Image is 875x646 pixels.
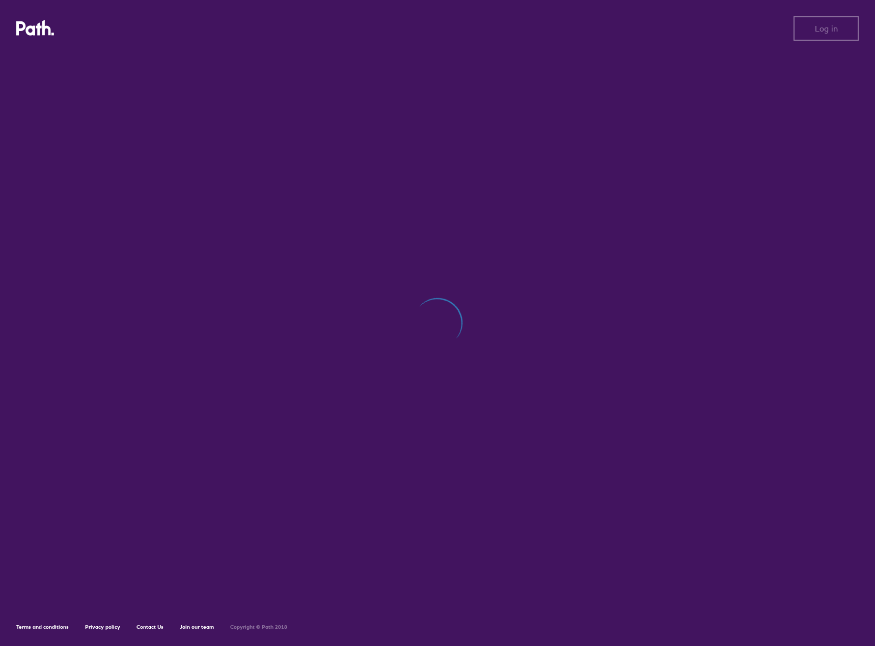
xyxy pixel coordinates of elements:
a: Contact Us [136,624,163,630]
button: Log in [794,16,859,41]
span: Log in [815,24,838,33]
a: Terms and conditions [16,624,69,630]
h6: Copyright © Path 2018 [230,624,287,630]
a: Privacy policy [85,624,120,630]
a: Join our team [180,624,214,630]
